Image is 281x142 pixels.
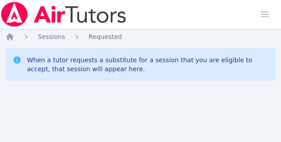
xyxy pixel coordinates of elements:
div: When a tutor requests a substitute for a session that you are eligible to accept, that session wi... [27,56,268,73]
a: Sessions [38,32,65,41]
span: Sessions [38,33,65,40]
span: Requested [89,33,122,40]
a: Requested [89,32,122,41]
nav: Breadcrumb [5,32,276,41]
